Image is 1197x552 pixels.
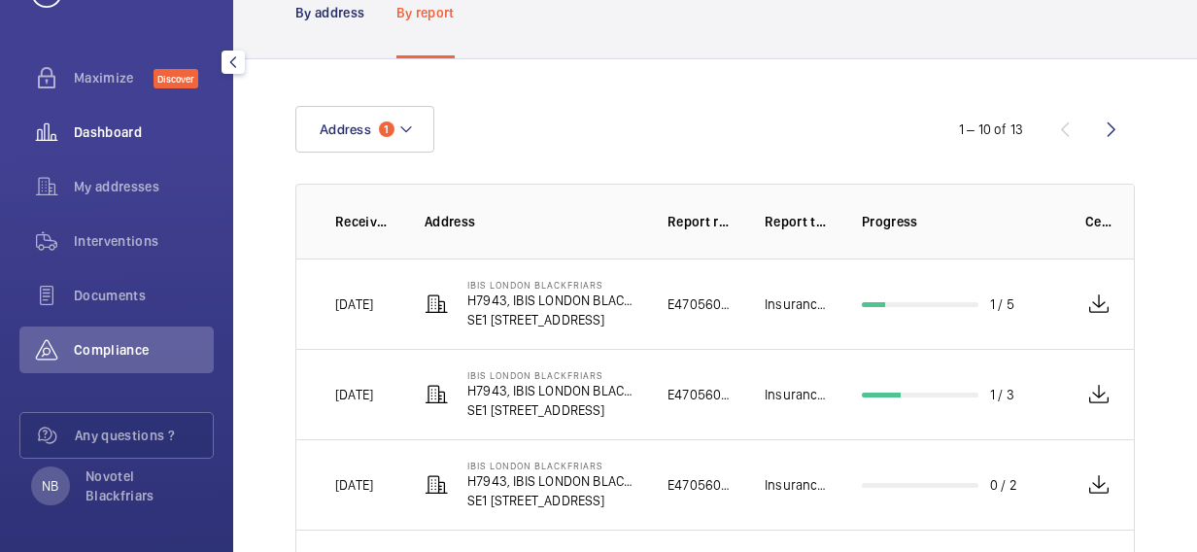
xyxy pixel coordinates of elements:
p: Report reference [667,212,734,231]
button: Address1 [295,106,434,153]
p: Progress [862,212,1054,231]
p: 1 / 5 [990,294,1014,314]
p: NB [42,476,58,496]
span: 1 [379,121,394,137]
p: IBIS LONDON BLACKFRIARS [467,279,636,291]
p: H7943, IBIS LONDON BLACKFRIARS, [STREET_ADDRESS] [467,291,636,310]
p: H7943, IBIS LONDON BLACKFRIARS, [STREET_ADDRESS] [467,381,636,400]
p: Certificate [1085,212,1112,231]
span: My addresses [74,177,214,196]
p: IBIS LONDON BLACKFRIARS [467,460,636,471]
p: Report type [765,212,831,231]
span: Discover [154,69,198,88]
span: Compliance [74,340,214,360]
div: 1 – 10 of 13 [959,120,1023,139]
p: E47056012840 [667,475,734,495]
p: Insurance Co. [765,385,831,404]
p: IBIS LONDON BLACKFRIARS [467,369,636,381]
span: Dashboard [74,122,214,142]
p: Novotel Blackfriars [85,466,202,505]
p: SE1 [STREET_ADDRESS] [467,491,636,510]
p: [DATE] [335,385,373,404]
p: Insurance Co. [765,475,831,495]
p: H7943, IBIS LONDON BLACKFRIARS, [STREET_ADDRESS] [467,471,636,491]
p: E47056012839 [667,294,734,314]
p: Insurance Co. [765,294,831,314]
p: By address [295,3,365,22]
p: E47056012838 [667,385,734,404]
p: SE1 [STREET_ADDRESS] [467,400,636,420]
span: Interventions [74,231,214,251]
p: Address [425,212,636,231]
p: SE1 [STREET_ADDRESS] [467,310,636,329]
span: Address [320,121,371,137]
span: Documents [74,286,214,305]
p: 1 / 3 [990,385,1014,404]
p: Received on [335,212,393,231]
p: 0 / 2 [990,475,1017,495]
span: Maximize [74,68,154,87]
p: [DATE] [335,294,373,314]
p: [DATE] [335,475,373,495]
span: Any questions ? [75,426,213,445]
p: By report [396,3,455,22]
